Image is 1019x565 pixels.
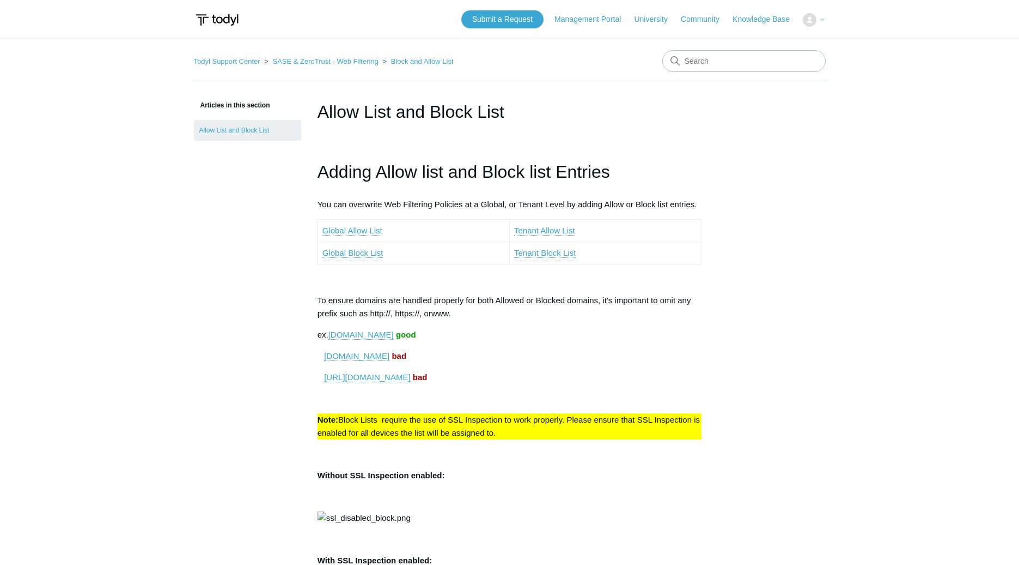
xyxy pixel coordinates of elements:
[514,226,575,236] a: Tenant Allow List
[431,309,449,318] span: www
[322,226,382,236] a: Global Allow List
[554,14,632,25] a: Management Portal
[318,99,702,125] h1: Allow List and Block List
[318,162,610,182] span: Adding Allow list and Block list Entries
[318,415,338,424] strong: Note:
[324,372,410,382] a: [URL][DOMAIN_NAME]
[449,309,451,318] span: .
[681,14,730,25] a: Community
[194,120,301,141] a: Allow List and Block List
[634,14,678,25] a: University
[324,351,389,360] span: [DOMAIN_NAME]
[461,10,544,28] a: Submit a Request
[514,248,576,258] a: Tenant Block List
[318,330,328,339] span: ex.
[262,57,380,65] li: SASE & ZeroTrust - Web Filtering
[324,351,389,361] a: [DOMAIN_NAME]
[322,248,383,258] a: Global Block List
[194,101,270,109] span: Articles in this section
[318,415,700,437] span: Block Lists require the use of SSL Inspection to work properly. Please ensure that SSL Inspection...
[380,57,453,65] li: Block and Allow List
[413,372,428,382] strong: bad
[318,200,697,209] span: You can overwrite Web Filtering Policies at a Global, or Tenant Level by adding Allow or Block li...
[318,556,432,565] strong: With SSL Inspection enabled:
[662,50,826,72] input: Search
[272,57,378,65] a: SASE & ZeroTrust - Web Filtering
[318,296,691,318] span: To ensure domains are handled properly for both Allowed or Blocked domains, it's important to omi...
[391,57,454,65] a: Block and Allow List
[194,57,263,65] li: Todyl Support Center
[318,512,411,525] img: ssl_disabled_block.png
[318,471,445,480] strong: Without SSL Inspection enabled:
[194,57,260,65] a: Todyl Support Center
[194,10,240,30] img: Todyl Support Center Help Center home page
[324,372,410,382] span: [URL][DOMAIN_NAME]
[392,351,406,360] strong: bad
[328,330,394,340] a: [DOMAIN_NAME]
[396,330,416,339] strong: good
[733,14,801,25] a: Knowledge Base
